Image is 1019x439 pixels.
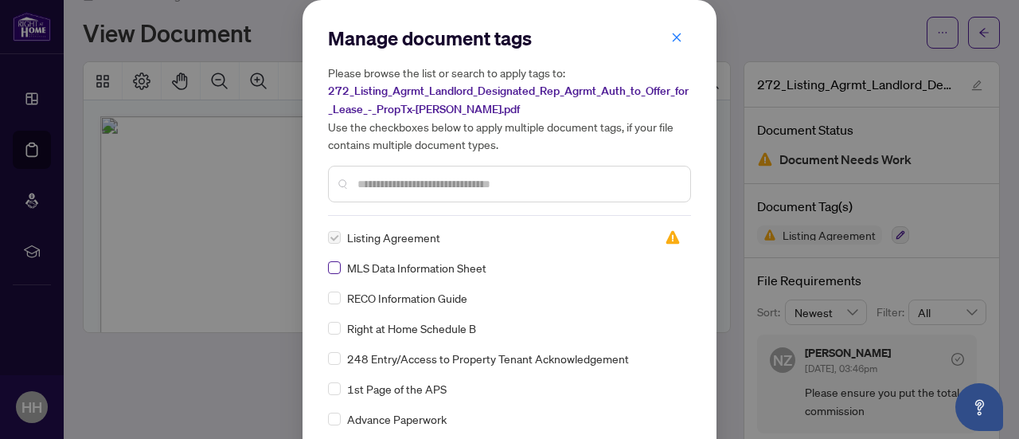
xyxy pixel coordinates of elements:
span: MLS Data Information Sheet [347,259,486,276]
span: 1st Page of the APS [347,380,447,398]
h2: Manage document tags [328,25,691,51]
span: Listing Agreement [347,229,440,246]
span: Needs Work [665,229,681,245]
span: Right at Home Schedule B [347,319,476,337]
img: status [665,229,681,245]
span: 248 Entry/Access to Property Tenant Acknowledgement [347,350,629,367]
span: close [671,32,682,43]
h5: Please browse the list or search to apply tags to: Use the checkboxes below to apply multiple doc... [328,64,691,153]
button: Open asap [955,383,1003,431]
span: RECO Information Guide [347,289,467,307]
span: Advance Paperwork [347,410,447,428]
span: 272_Listing_Agrmt_Landlord_Designated_Rep_Agrmt_Auth_to_Offer_for_Lease_-_PropTx-[PERSON_NAME].pdf [328,84,689,116]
